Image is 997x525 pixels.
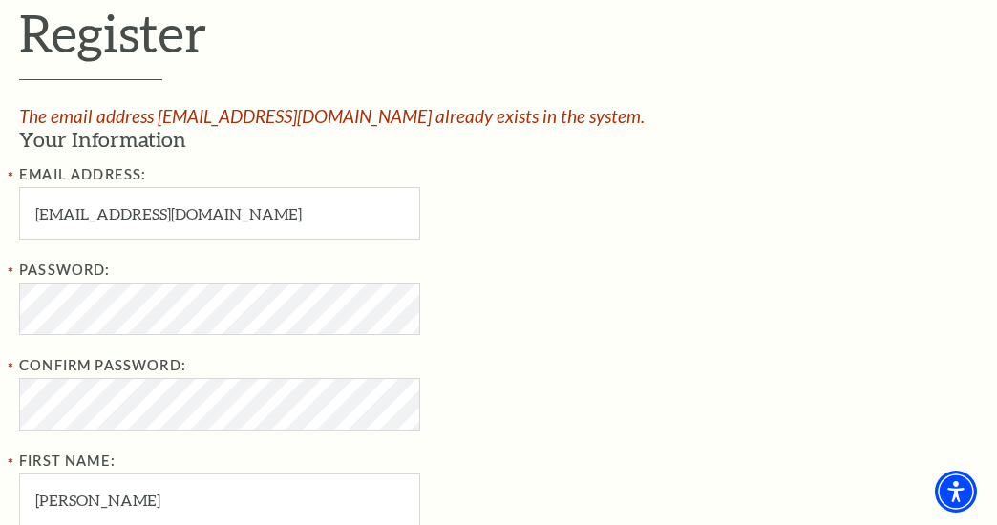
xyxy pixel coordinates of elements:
h3: Your Information [19,125,640,155]
input: Email Address: [19,187,420,240]
h1: Register [19,2,978,80]
div: The email address [EMAIL_ADDRESS][DOMAIN_NAME] already exists in the system. [19,107,978,125]
label: Confirm Password: [19,357,186,373]
label: First Name: [19,452,116,469]
label: Email Address: [19,166,146,182]
div: Accessibility Menu [935,471,977,513]
label: Password: [19,262,111,278]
